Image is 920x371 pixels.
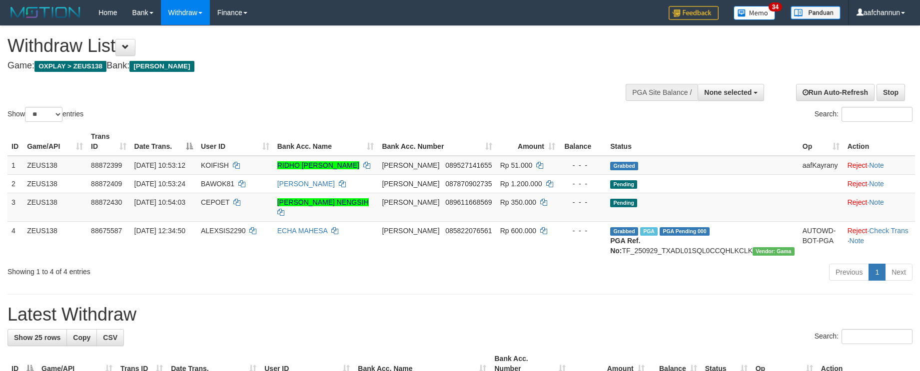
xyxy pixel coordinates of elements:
th: User ID: activate to sort column ascending [197,127,273,156]
td: AUTOWD-BOT-PGA [799,221,844,260]
a: Check Trans [869,227,909,235]
a: CSV [96,329,124,346]
span: [DATE] 12:34:50 [134,227,185,235]
span: [PERSON_NAME] [129,61,194,72]
span: [DATE] 10:53:12 [134,161,185,169]
span: CSV [103,334,117,342]
a: [PERSON_NAME] NENGSIH [277,198,369,206]
span: Copy 089527141655 to clipboard [445,161,492,169]
div: - - - [563,197,602,207]
img: Button%20Memo.svg [734,6,776,20]
a: RIDHO [PERSON_NAME] [277,161,359,169]
span: 34 [769,2,782,11]
th: Date Trans.: activate to sort column descending [130,127,197,156]
th: Bank Acc. Number: activate to sort column ascending [378,127,496,156]
span: CEPOET [201,198,229,206]
td: 1 [7,156,23,175]
th: Trans ID: activate to sort column ascending [87,127,130,156]
td: aafKayrany [799,156,844,175]
h1: Withdraw List [7,36,603,56]
a: Show 25 rows [7,329,67,346]
div: Showing 1 to 4 of 4 entries [7,263,376,277]
span: Rp 1.200.000 [500,180,542,188]
th: Game/API: activate to sort column ascending [23,127,87,156]
td: 3 [7,193,23,221]
span: [PERSON_NAME] [382,161,439,169]
span: PGA Pending [660,227,710,236]
span: [DATE] 10:54:03 [134,198,185,206]
span: Pending [610,180,637,189]
h4: Game: Bank: [7,61,603,71]
span: Vendor URL: https://trx31.1velocity.biz [753,247,795,256]
td: 2 [7,174,23,193]
span: Copy 085822076561 to clipboard [445,227,492,235]
td: ZEUS138 [23,156,87,175]
select: Showentries [25,107,62,122]
input: Search: [842,329,913,344]
a: Reject [848,161,868,169]
td: ZEUS138 [23,221,87,260]
span: None selected [704,88,752,96]
td: · [844,193,915,221]
span: [PERSON_NAME] [382,227,439,235]
a: Note [869,180,884,188]
img: Feedback.jpg [669,6,719,20]
img: MOTION_logo.png [7,5,83,20]
th: ID [7,127,23,156]
a: Note [869,161,884,169]
span: Rp 600.000 [500,227,536,235]
a: ECHA MAHESA [277,227,327,235]
a: 1 [869,264,886,281]
span: Pending [610,199,637,207]
span: KOIFISH [201,161,229,169]
b: PGA Ref. No: [610,237,640,255]
span: BAWOK81 [201,180,234,188]
div: - - - [563,160,602,170]
a: Run Auto-Refresh [796,84,875,101]
span: Copy 089611668569 to clipboard [445,198,492,206]
td: ZEUS138 [23,174,87,193]
span: Copy 087870902735 to clipboard [445,180,492,188]
button: None selected [698,84,764,101]
div: - - - [563,179,602,189]
a: Stop [877,84,905,101]
a: Previous [829,264,869,281]
span: [PERSON_NAME] [382,198,439,206]
img: panduan.png [791,6,841,19]
span: Copy [73,334,90,342]
a: [PERSON_NAME] [277,180,335,188]
label: Search: [815,107,913,122]
div: PGA Site Balance / [626,84,698,101]
td: TF_250929_TXADL01SQL0CCQHLKCLK [606,221,799,260]
a: Note [850,237,865,245]
td: ZEUS138 [23,193,87,221]
h1: Latest Withdraw [7,305,913,325]
a: Copy [66,329,97,346]
td: · [844,156,915,175]
th: Amount: activate to sort column ascending [496,127,559,156]
label: Show entries [7,107,83,122]
a: Reject [848,180,868,188]
span: Grabbed [610,162,638,170]
div: - - - [563,226,602,236]
span: Rp 350.000 [500,198,536,206]
span: OXPLAY > ZEUS138 [34,61,106,72]
td: · · [844,221,915,260]
th: Bank Acc. Name: activate to sort column ascending [273,127,378,156]
span: Rp 51.000 [500,161,533,169]
span: 88872430 [91,198,122,206]
th: Status [606,127,799,156]
span: Show 25 rows [14,334,60,342]
a: Reject [848,198,868,206]
th: Action [844,127,915,156]
span: Marked by aafpengsreynich [640,227,658,236]
th: Op: activate to sort column ascending [799,127,844,156]
span: Grabbed [610,227,638,236]
td: 4 [7,221,23,260]
a: Reject [848,227,868,235]
span: 88872409 [91,180,122,188]
a: Next [885,264,913,281]
span: ALEXSIS2290 [201,227,246,235]
td: · [844,174,915,193]
th: Balance [559,127,606,156]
